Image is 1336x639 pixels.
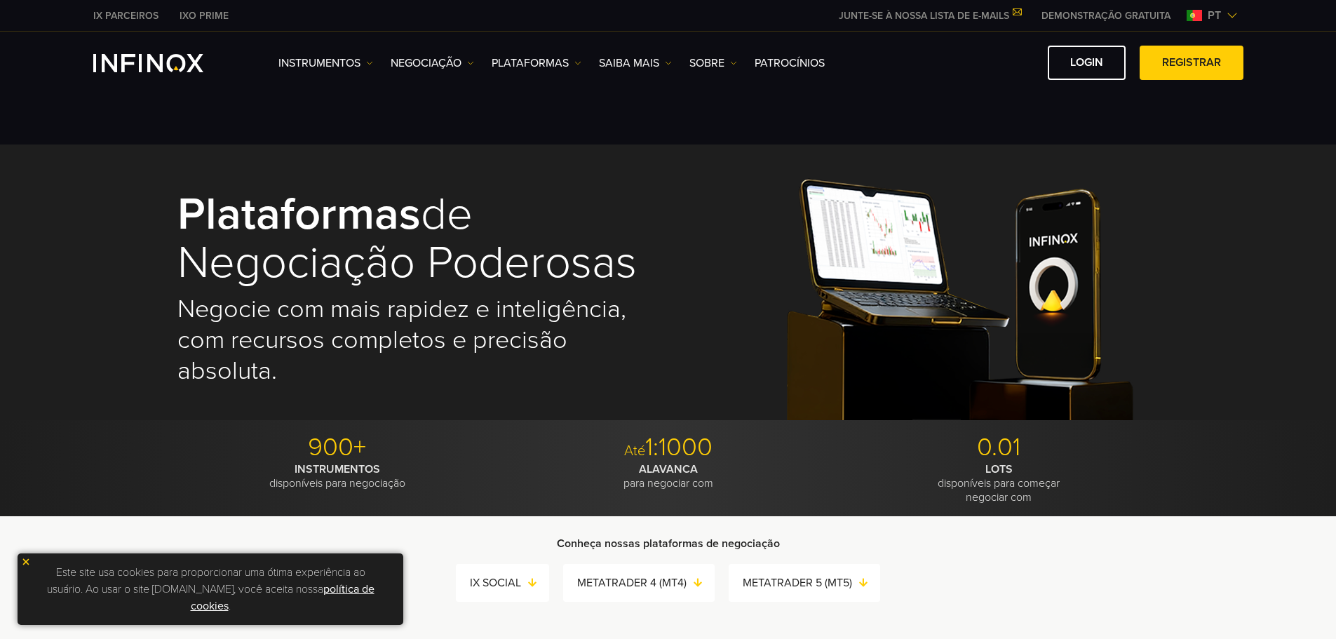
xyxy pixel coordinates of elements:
img: yellow close icon [21,557,31,567]
a: SOBRE [689,55,737,72]
a: Instrumentos [278,55,373,72]
a: METATRADER 5 (MT5) [743,573,880,593]
p: disponíveis para começar negociar com [839,462,1159,504]
strong: Plataformas [177,187,421,242]
p: disponíveis para negociação [177,462,498,490]
strong: ALAVANCA [639,462,698,476]
a: INFINOX Logo [93,54,236,72]
span: pt [1202,7,1227,24]
p: 900+ [177,432,498,463]
a: INFINOX [83,8,169,23]
strong: LOTS [985,462,1013,476]
a: NEGOCIAÇÃO [391,55,474,72]
p: para negociar com [508,462,828,490]
p: 1:1000 [508,432,828,463]
a: INFINOX MENU [1031,8,1181,23]
a: METATRADER 4 (MT4) [577,573,715,593]
a: IX SOCIAL [470,573,549,593]
p: Este site usa cookies para proporcionar uma ótima experiência ao usuário. Ao usar o site [DOMAIN_... [25,560,396,618]
h2: Negocie com mais rapidez e inteligência, com recursos completos e precisão absoluta. [177,294,649,386]
span: Até [624,443,645,459]
strong: INSTRUMENTOS [295,462,380,476]
h1: de negociação poderosas [177,191,649,287]
strong: Conheça nossas plataformas de negociação [557,537,780,551]
a: Login [1048,46,1126,80]
a: INFINOX [169,8,239,23]
a: Saiba mais [599,55,672,72]
a: Patrocínios [755,55,825,72]
p: 0.01 [839,432,1159,463]
a: JUNTE-SE À NOSSA LISTA DE E-MAILS [828,10,1031,22]
a: Registrar [1140,46,1243,80]
a: PLATAFORMAS [492,55,581,72]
